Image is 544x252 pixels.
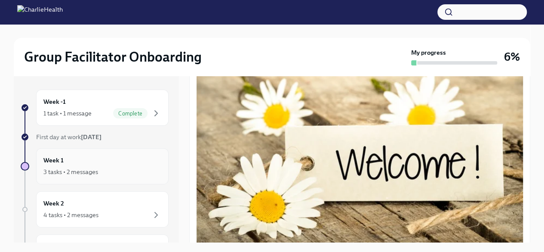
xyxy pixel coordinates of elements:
[43,242,64,251] h6: Week 3
[113,110,148,117] span: Complete
[504,49,520,65] h3: 6%
[21,90,169,126] a: Week -11 task • 1 messageComplete
[43,199,64,208] h6: Week 2
[36,133,101,141] span: First day at work
[43,168,98,176] div: 3 tasks • 2 messages
[411,48,446,57] strong: My progress
[81,133,101,141] strong: [DATE]
[21,133,169,141] a: First day at work[DATE]
[17,5,63,19] img: CharlieHealth
[43,109,92,118] div: 1 task • 1 message
[24,48,202,65] h2: Group Facilitator Onboarding
[43,156,64,165] h6: Week 1
[43,97,66,106] h6: Week -1
[21,191,169,227] a: Week 24 tasks • 2 messages
[21,148,169,184] a: Week 13 tasks • 2 messages
[43,211,98,219] div: 4 tasks • 2 messages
